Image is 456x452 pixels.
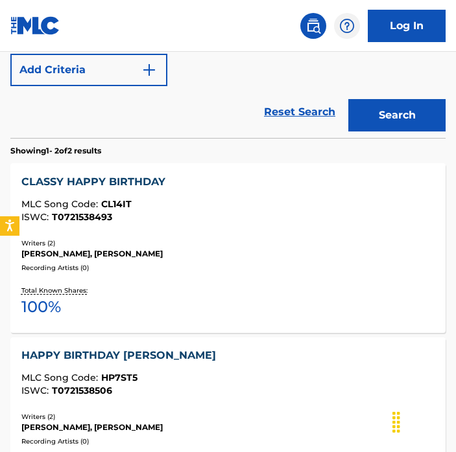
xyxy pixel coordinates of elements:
span: CL14IT [101,198,132,210]
p: Showing 1 - 2 of 2 results [10,145,101,157]
img: 9d2ae6d4665cec9f34b9.svg [141,62,157,78]
div: Writers ( 2 ) [21,412,435,422]
a: Public Search [300,13,326,39]
span: ISWC : [21,385,52,396]
div: Recording Artists ( 0 ) [21,436,435,446]
iframe: Chat Widget [391,390,456,452]
span: 100 % [21,295,61,319]
div: CLASSY HAPPY BIRTHDAY [21,174,435,190]
div: HAPPY BIRTHDAY [PERSON_NAME] [21,348,435,363]
a: Reset Search [258,98,342,126]
div: Writers ( 2 ) [21,238,435,248]
a: CLASSY HAPPY BIRTHDAYMLC Song Code:CL14ITISWC:T0721538493Writers (2)[PERSON_NAME], [PERSON_NAME]R... [10,163,446,333]
span: ISWC : [21,211,52,223]
div: [PERSON_NAME], [PERSON_NAME] [21,248,435,260]
p: Total Known Shares: [21,286,91,295]
div: Help [334,13,360,39]
img: MLC Logo [10,16,60,35]
div: Drag [386,403,407,442]
img: help [339,18,355,34]
span: T0721538493 [52,211,112,223]
div: Recording Artists ( 0 ) [21,263,435,273]
a: Log In [368,10,446,42]
img: search [306,18,321,34]
button: Search [348,99,446,131]
span: HP7ST5 [101,372,138,383]
span: T0721538506 [52,385,112,396]
div: [PERSON_NAME], [PERSON_NAME] [21,422,435,433]
button: Add Criteria [10,54,167,86]
span: MLC Song Code : [21,372,101,383]
span: MLC Song Code : [21,198,101,210]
